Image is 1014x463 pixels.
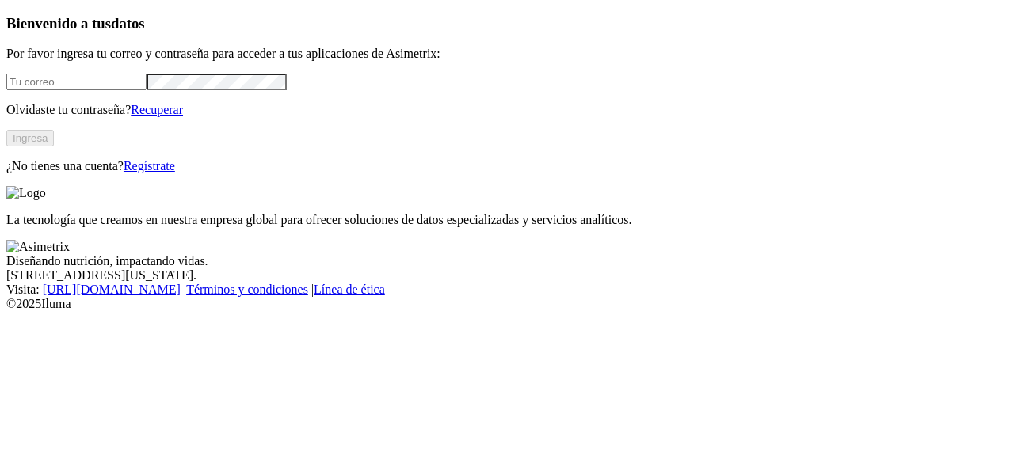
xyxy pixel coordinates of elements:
a: Línea de ética [314,283,385,296]
a: [URL][DOMAIN_NAME] [43,283,181,296]
p: La tecnología que creamos en nuestra empresa global para ofrecer soluciones de datos especializad... [6,213,1008,227]
a: Recuperar [131,103,183,116]
h3: Bienvenido a tus [6,15,1008,32]
div: [STREET_ADDRESS][US_STATE]. [6,268,1008,283]
div: Visita : | | [6,283,1008,297]
div: © 2025 Iluma [6,297,1008,311]
span: datos [111,15,145,32]
a: Términos y condiciones [186,283,308,296]
img: Asimetrix [6,240,70,254]
p: ¿No tienes una cuenta? [6,159,1008,173]
div: Diseñando nutrición, impactando vidas. [6,254,1008,268]
a: Regístrate [124,159,175,173]
button: Ingresa [6,130,54,146]
p: Por favor ingresa tu correo y contraseña para acceder a tus aplicaciones de Asimetrix: [6,47,1008,61]
input: Tu correo [6,74,147,90]
img: Logo [6,186,46,200]
p: Olvidaste tu contraseña? [6,103,1008,117]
